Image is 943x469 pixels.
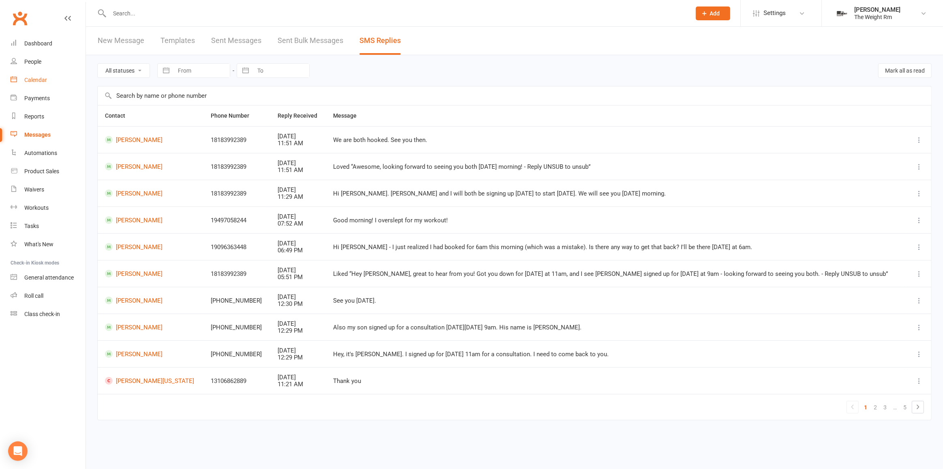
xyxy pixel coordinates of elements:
[333,378,899,385] div: Thank you
[278,294,319,301] div: [DATE]
[11,71,86,89] a: Calendar
[854,6,900,13] div: [PERSON_NAME]
[278,133,319,140] div: [DATE]
[105,136,196,144] a: [PERSON_NAME]
[211,27,261,55] a: Sent Messages
[11,126,86,144] a: Messages
[359,27,401,55] a: SMS Replies
[24,293,43,299] div: Roll call
[278,374,319,381] div: [DATE]
[326,105,907,126] th: Message
[11,53,86,71] a: People
[11,144,86,162] a: Automations
[105,323,196,331] a: [PERSON_NAME]
[333,190,899,197] div: Hi [PERSON_NAME]. [PERSON_NAME] and I will both be signing up [DATE] to start [DATE]. We will see...
[173,64,230,77] input: From
[24,40,52,47] div: Dashboard
[105,377,196,385] a: [PERSON_NAME][US_STATE]
[11,108,86,126] a: Reports
[105,189,196,197] a: [PERSON_NAME]
[861,402,870,413] a: 1
[333,297,899,304] div: See you [DATE].
[278,167,319,174] div: 11:51 AM
[880,402,890,413] a: 3
[211,244,263,251] div: 19096363448
[160,27,195,55] a: Templates
[11,217,86,235] a: Tasks
[278,327,319,334] div: 12:29 PM
[270,105,326,126] th: Reply Received
[278,354,319,361] div: 12:29 PM
[278,347,319,354] div: [DATE]
[11,287,86,305] a: Roll call
[278,301,319,308] div: 12:30 PM
[11,162,86,181] a: Product Sales
[278,274,319,281] div: 05:51 PM
[890,402,900,413] a: …
[24,77,47,83] div: Calendar
[105,270,196,278] a: [PERSON_NAME]
[105,350,196,358] a: [PERSON_NAME]
[278,220,319,227] div: 07:52 AM
[8,441,28,461] div: Open Intercom Messenger
[278,160,319,167] div: [DATE]
[278,213,319,220] div: [DATE]
[211,351,263,358] div: [PHONE_NUMBER]
[710,10,720,17] span: Add
[24,223,39,229] div: Tasks
[278,247,319,254] div: 06:49 PM
[333,271,899,278] div: Liked “Hey [PERSON_NAME], great to hear from you! Got you down for [DATE] at 11am, and I see [PER...
[333,217,899,224] div: Good morning! I overslept for my workout!
[870,402,880,413] a: 2
[278,267,319,274] div: [DATE]
[211,378,263,385] div: 13106862889
[253,64,309,77] input: To
[11,199,86,217] a: Workouts
[211,297,263,304] div: [PHONE_NUMBER]
[211,324,263,331] div: [PHONE_NUMBER]
[24,113,44,120] div: Reports
[24,241,53,247] div: What's New
[333,351,899,358] div: Hey, it's [PERSON_NAME]. I signed up for [DATE] 11am for a consultation. I need to come back to you.
[278,240,319,247] div: [DATE]
[278,140,319,147] div: 11:51 AM
[24,150,57,156] div: Automations
[333,324,899,331] div: Also my son signed up for a consultation [DATE][DATE] 9am. His name is [PERSON_NAME].
[105,297,196,304] a: [PERSON_NAME]
[211,190,263,197] div: 18183992389
[900,402,910,413] a: 5
[107,8,685,19] input: Search...
[211,164,263,170] div: 18183992389
[24,95,50,101] div: Payments
[10,8,30,28] a: Clubworx
[763,4,786,22] span: Settings
[98,86,931,105] input: Search by name or phone number
[24,58,41,65] div: People
[278,321,319,327] div: [DATE]
[11,235,86,254] a: What's New
[278,27,343,55] a: Sent Bulk Messages
[24,311,60,317] div: Class check-in
[105,163,196,170] a: [PERSON_NAME]
[211,217,263,224] div: 19497058244
[211,271,263,278] div: 18183992389
[98,27,144,55] a: New Message
[24,204,49,211] div: Workouts
[333,137,899,144] div: We are both hooked. See you then.
[98,105,203,126] th: Contact
[105,216,196,224] a: [PERSON_NAME]
[203,105,270,126] th: Phone Number
[24,131,51,138] div: Messages
[333,244,899,251] div: Hi [PERSON_NAME] - I just realized I had booked for 6am this morning (which was a mistake). Is th...
[11,34,86,53] a: Dashboard
[11,305,86,323] a: Class kiosk mode
[278,187,319,194] div: [DATE]
[278,381,319,388] div: 11:21 AM
[11,181,86,199] a: Waivers
[24,274,74,281] div: General attendance
[854,13,900,21] div: The Weight Rm
[24,186,44,193] div: Waivers
[834,5,850,22] img: thumb_image1749576563.png
[696,6,730,20] button: Add
[878,63,932,78] button: Mark all as read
